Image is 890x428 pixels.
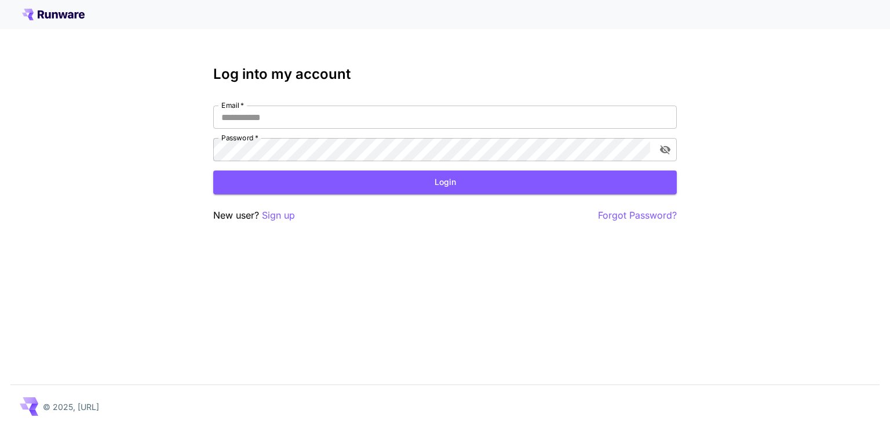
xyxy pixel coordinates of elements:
[43,401,99,413] p: © 2025, [URL]
[598,208,677,223] button: Forgot Password?
[262,208,295,223] button: Sign up
[655,139,676,160] button: toggle password visibility
[221,133,258,143] label: Password
[213,171,677,194] button: Login
[221,100,244,110] label: Email
[213,66,677,82] h3: Log into my account
[213,208,295,223] p: New user?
